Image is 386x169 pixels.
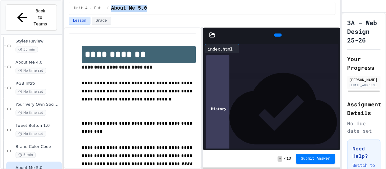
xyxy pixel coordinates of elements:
span: No time set [16,131,46,137]
span: No time set [16,110,46,116]
span: About Me 5.0 [111,5,147,12]
span: Your Very Own Social Media Platform [16,102,61,107]
div: History [206,55,229,162]
div: [PERSON_NAME] [349,77,379,82]
span: Submit Answer [301,156,330,161]
div: [EMAIL_ADDRESS][DOMAIN_NAME] [349,83,379,87]
button: Grade [92,17,111,25]
div: index.html [204,44,239,53]
h3: Need Help? [352,145,375,160]
span: Styles Review [16,39,61,44]
button: Lesson [69,17,90,25]
span: / [283,156,286,161]
span: Unit 4 - Buttons and Styles [74,6,104,11]
span: 35 min [16,47,38,52]
span: Back to Teams [33,8,48,27]
span: 10 [287,156,291,161]
h2: Your Progress [347,55,380,72]
span: No time set [16,89,46,95]
span: Tweet Button 1.0 [16,123,61,128]
h2: Assignment Details [347,100,380,117]
span: About Me 4.0 [16,60,61,65]
button: Back to Teams [6,4,57,31]
span: 5 min [16,152,36,158]
div: No due date set [347,120,380,135]
h1: 3A - Web Design 25-26 [347,18,380,44]
span: - [278,156,282,162]
span: Brand Color Code [16,144,61,149]
button: Submit Answer [296,154,335,164]
div: index.html [204,46,236,52]
span: / [106,6,108,11]
span: RGB Intro [16,81,61,86]
span: No time set [16,68,46,73]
